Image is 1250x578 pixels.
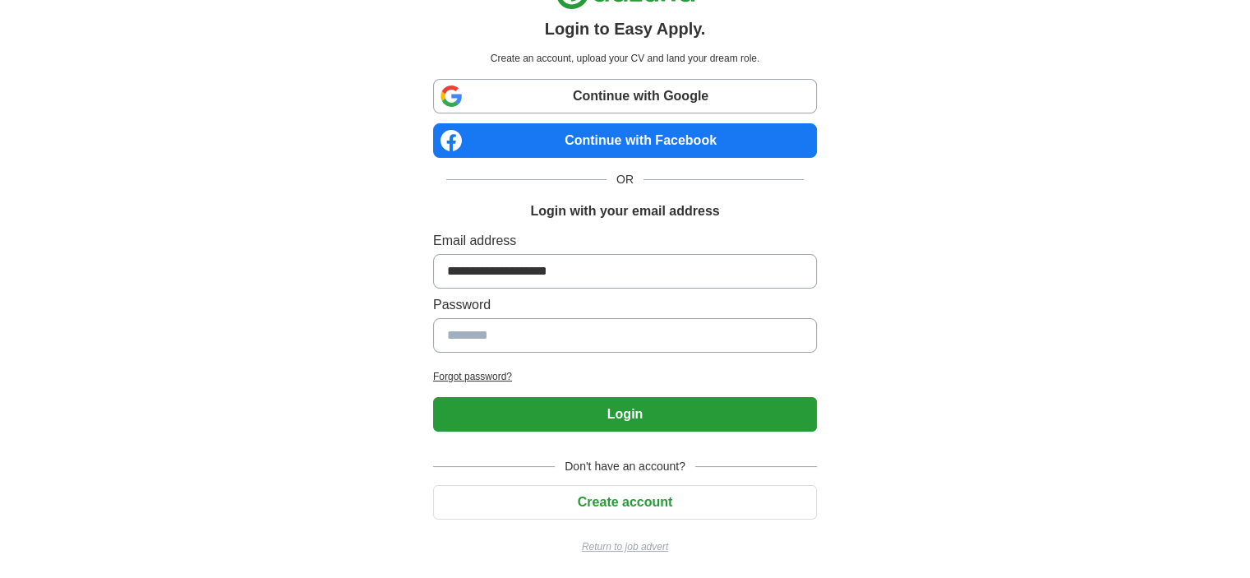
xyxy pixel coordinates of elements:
[433,485,817,520] button: Create account
[433,231,817,251] label: Email address
[433,123,817,158] a: Continue with Facebook
[545,16,706,41] h1: Login to Easy Apply.
[436,51,814,66] p: Create an account, upload your CV and land your dream role.
[530,201,719,221] h1: Login with your email address
[555,458,695,475] span: Don't have an account?
[433,495,817,509] a: Create account
[433,369,817,384] a: Forgot password?
[607,171,643,188] span: OR
[433,539,817,554] a: Return to job advert
[433,79,817,113] a: Continue with Google
[433,295,817,315] label: Password
[433,397,817,432] button: Login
